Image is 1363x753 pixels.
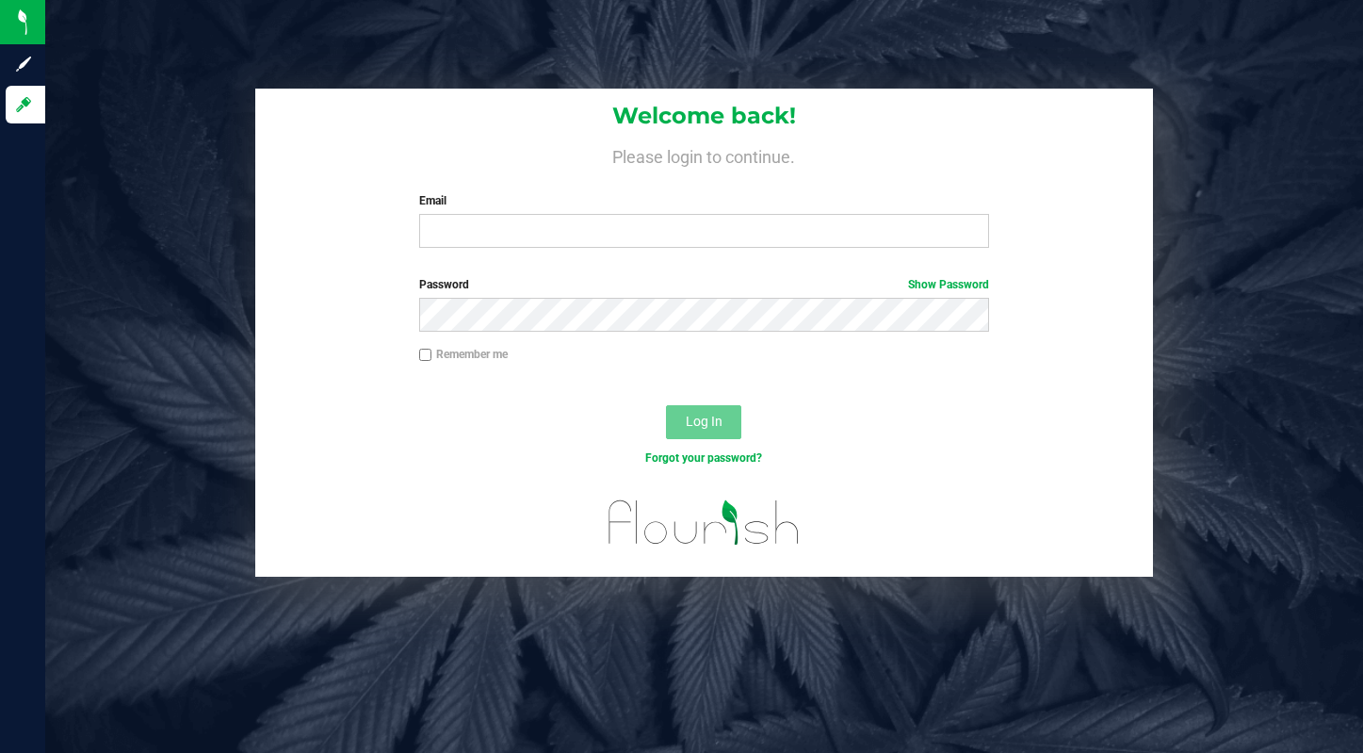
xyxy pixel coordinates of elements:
[645,451,762,465] a: Forgot your password?
[419,349,432,362] input: Remember me
[419,346,508,363] label: Remember me
[686,414,722,429] span: Log In
[908,278,989,291] a: Show Password
[419,278,469,291] span: Password
[14,55,33,74] inline-svg: Sign up
[592,486,816,559] img: flourish_logo.svg
[14,95,33,114] inline-svg: Log in
[666,405,741,439] button: Log In
[419,192,989,209] label: Email
[255,143,1153,166] h4: Please login to continue.
[255,104,1153,128] h1: Welcome back!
